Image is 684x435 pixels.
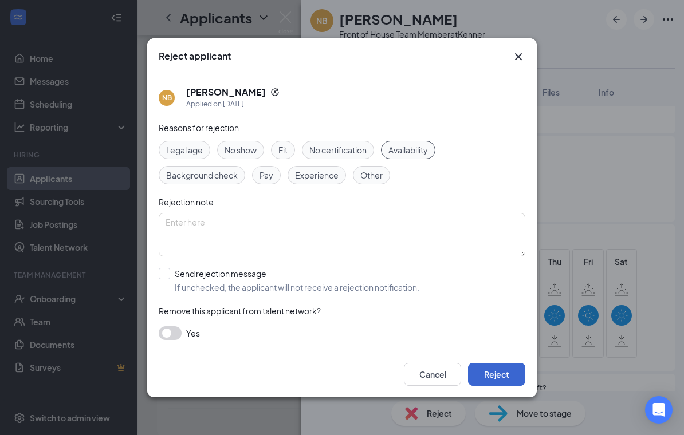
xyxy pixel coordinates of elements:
[159,197,214,207] span: Rejection note
[166,169,238,181] span: Background check
[388,144,428,156] span: Availability
[404,363,461,386] button: Cancel
[159,306,321,316] span: Remove this applicant from talent network?
[162,93,172,102] div: NB
[468,363,525,386] button: Reject
[512,50,525,64] svg: Cross
[360,169,383,181] span: Other
[186,326,200,340] span: Yes
[186,98,280,110] div: Applied on [DATE]
[260,169,273,181] span: Pay
[270,88,280,97] svg: Reapply
[645,396,673,424] div: Open Intercom Messenger
[186,86,266,98] h5: [PERSON_NAME]
[278,144,288,156] span: Fit
[225,144,257,156] span: No show
[166,144,203,156] span: Legal age
[309,144,367,156] span: No certification
[512,50,525,64] button: Close
[159,122,239,133] span: Reasons for rejection
[295,169,339,181] span: Experience
[159,50,231,62] h3: Reject applicant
